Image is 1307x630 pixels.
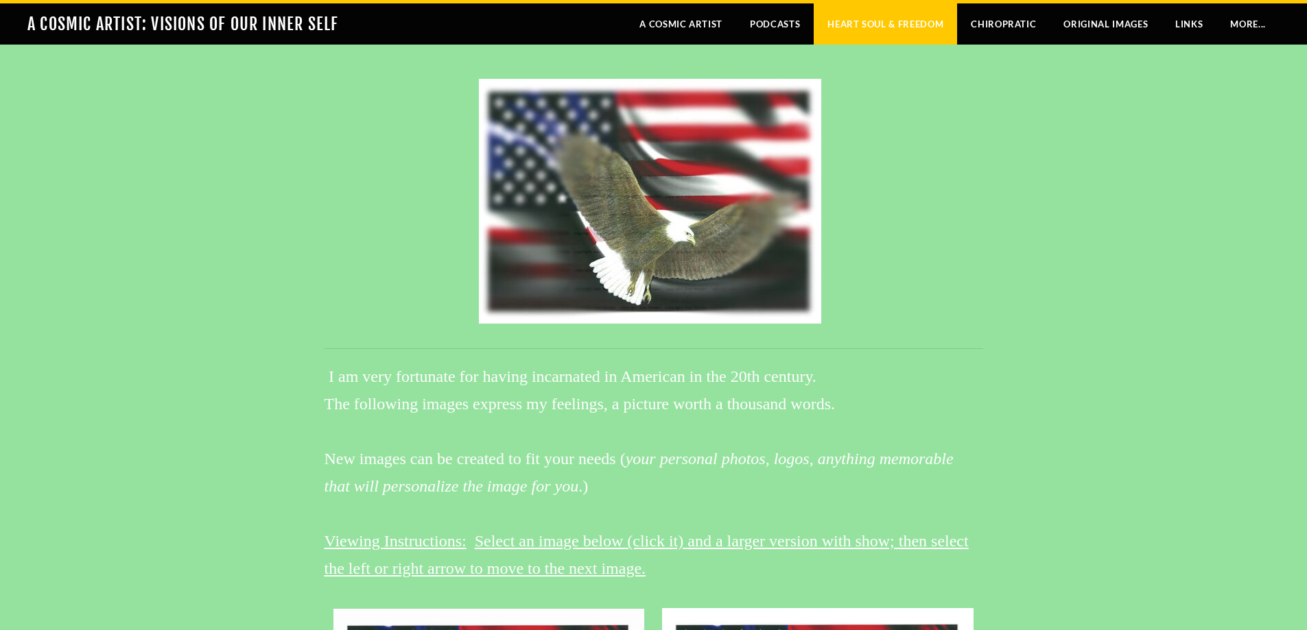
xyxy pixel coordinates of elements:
a: Heart Soul & Freedom [814,3,957,45]
img: Picture [479,79,821,324]
u: Viewing Instructions: [325,532,467,550]
a: Chiropratic [957,3,1050,45]
a: LINKS [1162,3,1216,45]
a: Podcasts [736,3,814,45]
font: I am very fortunate for having incarnated in American in the 20th century. The following images e... [325,367,969,577]
u: Select an image below (click it) and a larger version with show; then select the left or right ar... [325,532,969,577]
a: more... [1216,3,1280,45]
a: Original Images [1050,3,1162,45]
em: your personal photos, logos, anything memorable that will personalize the image for you [325,450,954,495]
a: A Cosmic Artist [626,3,736,45]
a: A COSMIC ARTIST: VISIONS OF OUR INNER SELF [27,14,338,34]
